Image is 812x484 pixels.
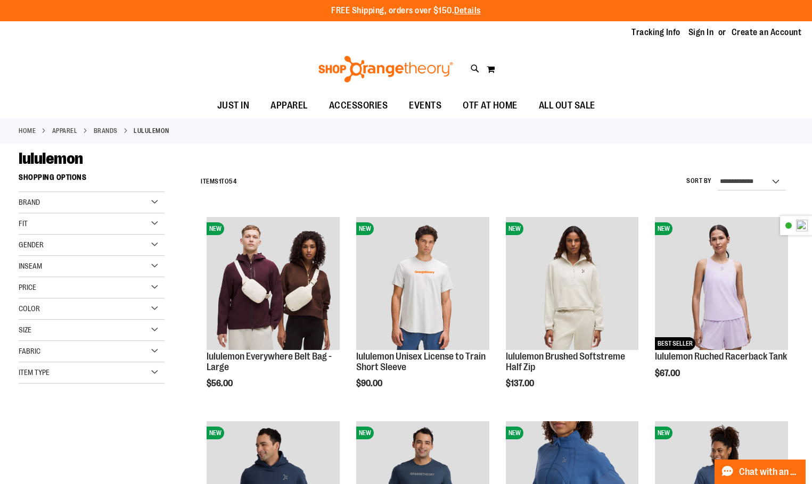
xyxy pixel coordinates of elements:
[655,222,672,235] span: NEW
[19,283,36,291] span: Price
[19,219,28,228] span: Fit
[207,427,224,439] span: NEW
[207,217,339,351] a: lululemon Everywhere Belt Bag - LargeNEW
[739,467,799,477] span: Chat with an Expert
[19,240,44,249] span: Gender
[356,217,489,351] a: lululemon Unisex License to Train Short SleeveNEW
[329,94,388,118] span: ACCESSORIES
[201,173,236,190] h2: Items to
[19,126,36,136] a: Home
[732,27,802,38] a: Create an Account
[655,351,787,362] a: lululemon Ruched Racerback Tank
[686,177,712,186] label: Sort By
[19,368,50,377] span: Item Type
[688,27,714,38] a: Sign In
[356,222,374,235] span: NEW
[207,351,332,372] a: lululemon Everywhere Belt Bag - Large
[19,304,40,313] span: Color
[229,178,236,185] span: 54
[207,379,234,388] span: $56.00
[207,222,224,235] span: NEW
[409,94,441,118] span: EVENTS
[650,212,793,405] div: product
[19,326,31,334] span: Size
[134,126,169,136] strong: lululemon
[317,56,455,82] img: Shop Orangetheory
[506,217,638,351] a: lululemon Brushed Softstreme Half ZipNEW
[219,178,222,185] span: 1
[19,168,165,192] strong: Shopping Options
[655,427,672,439] span: NEW
[655,217,788,349] img: lululemon Ruched Racerback Tank
[715,460,806,484] button: Chat with an Expert
[351,212,494,415] div: product
[506,379,536,388] span: $137.00
[463,94,518,118] span: OTF AT HOME
[539,94,595,118] span: ALL OUT SALE
[655,217,788,351] a: lululemon Ruched Racerback TankNEWBEST SELLER
[331,5,481,17] p: FREE Shipping, orders over $150.
[270,94,308,118] span: APPAREL
[19,198,40,206] span: Brand
[52,126,78,136] a: APPAREL
[655,337,695,350] span: BEST SELLER
[501,212,644,415] div: product
[506,217,638,349] img: lululemon Brushed Softstreme Half Zip
[506,427,523,439] span: NEW
[506,351,625,372] a: lululemon Brushed Softstreme Half Zip
[356,351,486,372] a: lululemon Unisex License to Train Short Sleeve
[94,126,118,136] a: BRANDS
[356,427,374,439] span: NEW
[356,379,384,388] span: $90.00
[356,217,489,349] img: lululemon Unisex License to Train Short Sleeve
[19,149,83,168] span: lululemon
[454,6,481,15] a: Details
[217,94,250,118] span: JUST IN
[201,212,345,415] div: product
[631,27,680,38] a: Tracking Info
[655,369,682,378] span: $67.00
[506,222,523,235] span: NEW
[19,347,40,355] span: Fabric
[19,262,42,270] span: Inseam
[207,217,339,349] img: lululemon Everywhere Belt Bag - Large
